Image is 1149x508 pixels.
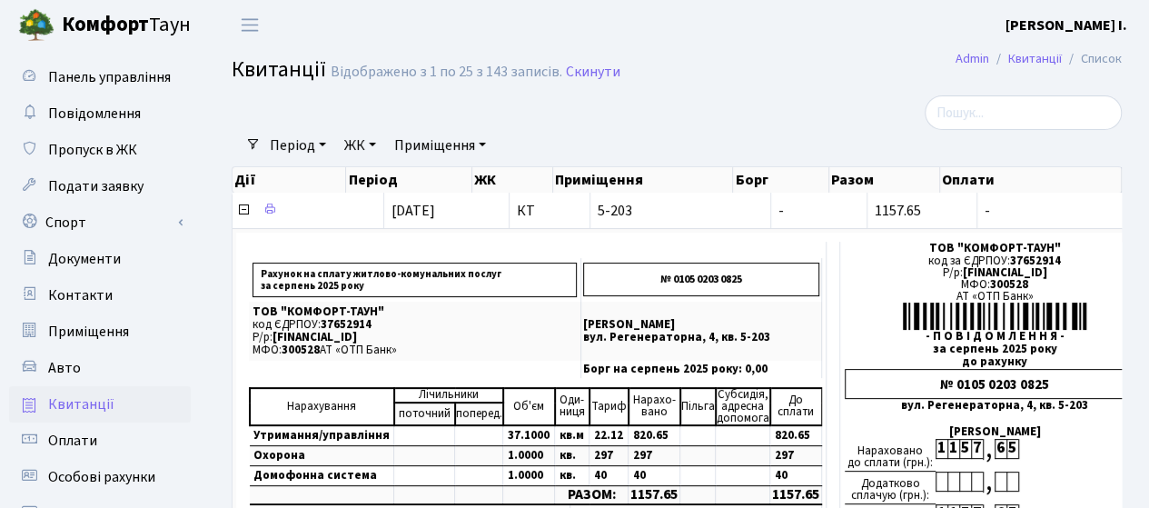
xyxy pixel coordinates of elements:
span: 300528 [282,342,320,358]
div: 7 [971,439,983,459]
th: Дії [233,167,346,193]
div: МФО: [845,279,1144,291]
td: Пільга [680,388,716,425]
td: Оди- ниця [555,388,589,425]
td: кв. [555,465,589,485]
a: Подати заявку [9,168,191,204]
span: Квитанції [232,54,326,85]
a: Квитанції [9,386,191,423]
th: Борг [733,167,829,193]
td: До cплати [770,388,822,425]
div: Р/р: [845,267,1144,279]
a: Оплати [9,423,191,459]
p: № 0105 0203 0825 [583,263,819,296]
span: Особові рахунки [48,467,155,487]
td: Тариф [589,388,629,425]
td: кв. [555,445,589,465]
div: [PERSON_NAME] [845,426,1144,438]
a: Повідомлення [9,95,191,132]
td: 820.65 [770,425,822,446]
div: ТОВ "КОМФОРТ-ТАУН" [845,243,1144,254]
p: ТОВ "КОМФОРТ-ТАУН" [253,306,577,318]
span: 1157.65 [875,201,921,221]
th: ЖК [472,167,553,193]
button: Переключити навігацію [227,10,272,40]
div: Додатково сплачую (грн.): [845,472,936,504]
td: 1157.65 [629,485,680,504]
td: 297 [629,445,680,465]
span: Оплати [48,431,97,451]
span: - [778,201,784,221]
span: Квитанції [48,394,114,414]
th: Приміщення [553,167,733,193]
a: [PERSON_NAME] І. [1005,15,1127,36]
p: Р/р: [253,332,577,344]
span: [FINANCIAL_ID] [963,264,1047,281]
span: [DATE] [391,201,435,221]
span: 5-203 [598,204,762,218]
td: кв.м [555,425,589,446]
div: № 0105 0203 0825 [845,369,1144,399]
span: Авто [48,358,81,378]
p: Рахунок на сплату житлово-комунальних послуг за серпень 2025 року [253,263,577,297]
td: 40 [770,465,822,485]
td: 22.12 [589,425,629,446]
td: 1157.65 [770,485,822,504]
span: Повідомлення [48,104,141,124]
td: 297 [589,445,629,465]
a: Приміщення [387,130,493,161]
td: 40 [589,465,629,485]
div: , [983,472,995,493]
p: Борг на серпень 2025 року: 0,00 [583,364,819,375]
div: 1 [947,439,959,459]
div: за серпень 2025 року [845,344,1144,355]
a: Пропуск в ЖК [9,132,191,168]
b: [PERSON_NAME] І. [1005,15,1127,35]
td: Домофонна система [250,465,394,485]
th: Період [346,167,472,193]
nav: breadcrumb [928,40,1149,78]
div: 5 [959,439,971,459]
span: 300528 [990,276,1028,293]
td: Лічильники [394,388,503,403]
div: до рахунку [845,356,1144,368]
th: Оплати [940,167,1122,193]
a: Період [262,130,333,161]
a: ЖК [337,130,383,161]
span: Приміщення [48,322,129,342]
td: Утримання/управління [250,425,394,446]
div: 1 [936,439,947,459]
a: Скинути [566,64,620,81]
td: РАЗОМ: [555,485,629,504]
div: 6 [995,439,1006,459]
td: Охорона [250,445,394,465]
div: вул. Регенераторна, 4, кв. 5-203 [845,400,1144,412]
input: Пошук... [925,95,1122,130]
td: Нарахування [250,388,394,425]
a: Приміщення [9,314,191,350]
span: Таун [62,10,191,41]
td: 40 [629,465,680,485]
div: код за ЄДРПОУ: [845,255,1144,267]
div: Відображено з 1 по 25 з 143 записів. [331,64,562,81]
b: Комфорт [62,10,149,39]
div: - П О В І Д О М Л Е Н Н Я - [845,331,1144,343]
span: 37652914 [1010,253,1061,269]
li: Список [1062,49,1122,69]
div: АТ «ОТП Банк» [845,291,1144,303]
td: поперед. [455,403,503,425]
td: Субсидія, адресна допомога [716,388,770,425]
a: Панель управління [9,59,191,95]
td: 820.65 [629,425,680,446]
p: [PERSON_NAME] [583,319,819,331]
a: Документи [9,241,191,277]
td: поточний [394,403,455,425]
a: Спорт [9,204,191,241]
span: Панель управління [48,67,171,87]
div: Нараховано до сплати (грн.): [845,439,936,472]
span: Контакти [48,285,113,305]
div: , [983,439,995,460]
a: Авто [9,350,191,386]
p: МФО: АТ «ОТП Банк» [253,344,577,356]
a: Admin [956,49,989,68]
